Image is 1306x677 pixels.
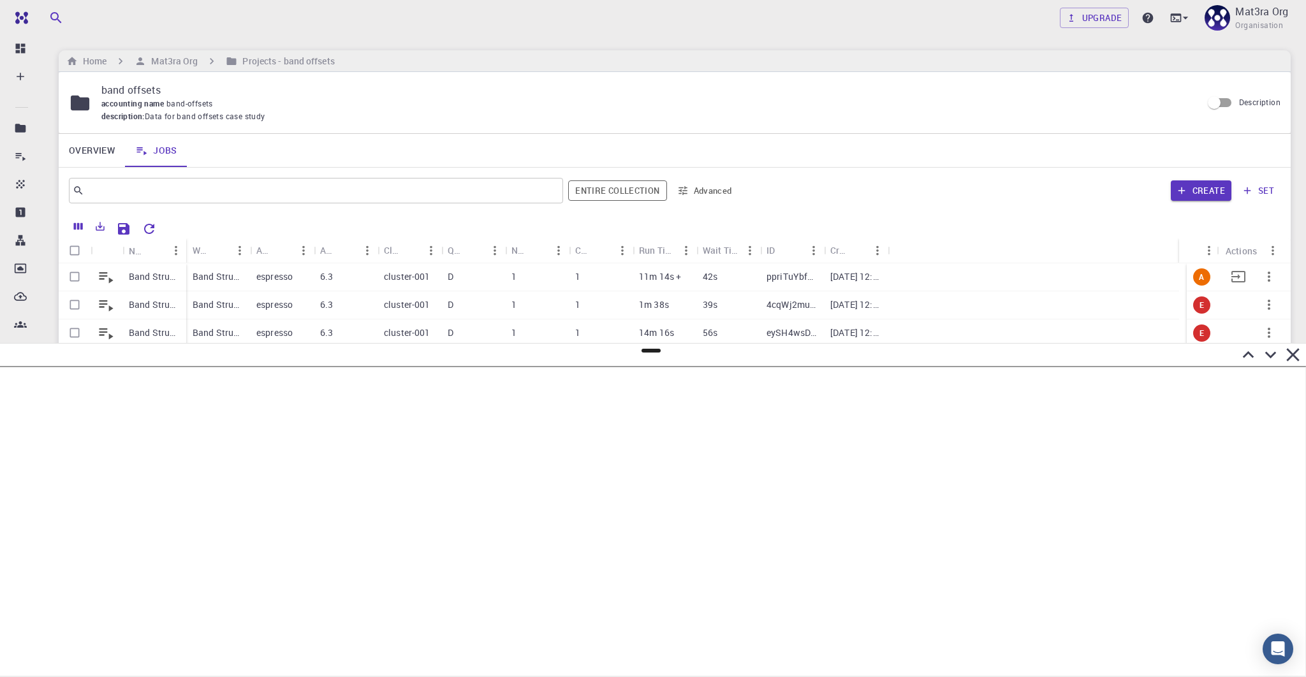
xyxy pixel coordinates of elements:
p: espresso [256,326,293,339]
p: Band Structure (LDA) [193,298,244,311]
span: A [1194,272,1209,282]
span: E [1194,300,1209,310]
button: Menu [803,240,824,261]
p: 1 [575,298,580,311]
button: Menu [485,240,505,261]
div: Name [122,238,186,263]
span: accounting name [101,98,166,108]
button: Columns [68,216,89,237]
p: 1 [511,326,517,339]
p: D [448,298,453,311]
button: Menu [612,240,633,261]
p: [DATE] 12:47 [830,298,881,311]
button: Sort [337,240,357,261]
nav: breadcrumb [64,54,337,68]
div: Run Time [639,238,676,263]
p: espresso [256,298,293,311]
button: Export [89,216,111,237]
button: Sort [400,240,421,261]
p: Band Structure [DATE] 12:53 MoS2 [129,270,180,283]
span: Description [1239,97,1280,107]
div: Queue [448,238,464,263]
p: Band Structure [DATE] 12:14 MoS2 [129,326,180,339]
div: error [1193,296,1210,314]
button: Menu [357,240,378,261]
div: Created [830,238,847,263]
button: Sort [209,240,230,261]
p: 4cqWj2muJ224AtWYK [767,298,818,311]
button: Sort [847,240,867,261]
p: [DATE] 12:14 [830,326,881,339]
div: Workflow Name [193,238,209,263]
button: Menu [166,240,186,261]
div: Icon [91,238,122,263]
div: Wait Time [703,238,740,263]
div: Queue [441,238,505,263]
div: Nodes [511,238,528,263]
p: cluster-001 [384,298,430,311]
button: Menu [421,240,441,261]
div: ID [767,238,775,263]
button: Move to set [1223,261,1254,292]
p: 1m 38s [639,298,669,311]
p: 6.3 [320,298,333,311]
p: Band Structure (LDA) [193,270,244,283]
div: active [1193,268,1210,286]
span: Data for band offsets case study [145,110,265,123]
p: cluster-001 [384,326,430,339]
div: ID [760,238,824,263]
button: set [1236,180,1280,201]
div: Application [256,238,273,263]
p: 6.3 [320,270,333,283]
div: Workflow Name [186,238,250,263]
h6: Home [78,54,106,68]
span: E [1194,328,1209,338]
span: Filter throughout whole library including sets (folders) [568,180,666,201]
button: Menu [740,240,760,261]
div: Open Intercom Messenger [1263,634,1293,664]
p: Mat3ra Org [1235,4,1288,19]
button: Entire collection [568,180,666,201]
div: Status [1179,238,1219,263]
p: 14m 16s [639,326,674,339]
div: Cluster [378,238,441,263]
div: Application [250,238,314,263]
button: Sort [273,240,293,261]
button: Save Explorer Settings [111,216,136,242]
button: Menu [676,240,696,261]
p: eySH4wsDao44avwdY [767,326,818,339]
div: Actions [1226,238,1257,263]
span: Support [27,9,73,20]
button: Upgrade [1060,8,1129,28]
div: Application Version [314,238,378,263]
p: 1 [575,270,580,283]
p: Band Structure (LDA) [193,326,244,339]
p: Band Structure [DATE] 12:47 MoS2 [129,298,180,311]
div: Application Version [320,238,337,263]
p: 1 [511,298,517,311]
button: Sort [1185,240,1206,261]
button: Menu [548,240,569,261]
p: band offsets [101,82,1192,98]
img: Mat3ra Org [1205,5,1230,31]
button: Menu [230,240,250,261]
a: Jobs [125,134,187,167]
button: Sort [592,240,612,261]
div: Wait Time [696,238,760,263]
p: 42s [703,270,717,283]
div: Nodes [505,238,569,263]
div: Created [824,238,888,263]
button: Reset Explorer Settings [136,216,162,242]
p: D [448,270,453,283]
a: Overview [59,134,125,167]
div: Cores [575,238,592,263]
button: Sort [145,240,166,261]
button: Sort [464,240,485,261]
p: 6.3 [320,326,333,339]
button: Menu [1199,240,1219,261]
p: 1 [575,326,580,339]
div: error [1193,324,1210,342]
p: cluster-001 [384,270,430,283]
button: Menu [293,240,314,261]
p: 11m 14s + [639,270,681,283]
